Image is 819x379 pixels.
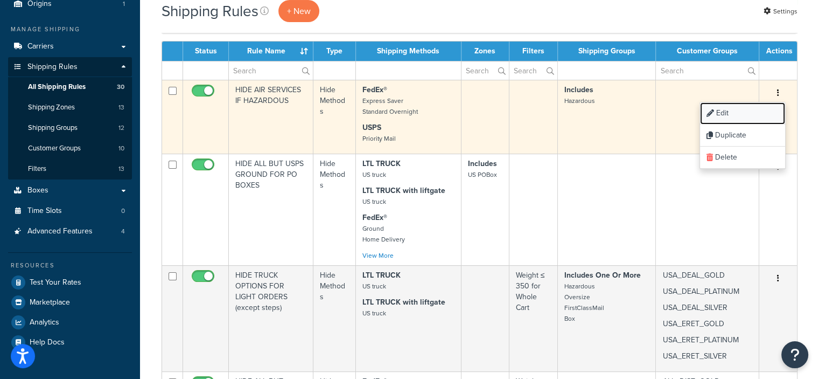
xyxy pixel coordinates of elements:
span: Carriers [27,42,54,51]
span: Analytics [30,318,59,327]
input: Search [509,61,557,80]
strong: FedEx® [362,212,387,223]
h1: Shipping Rules [162,1,258,22]
th: Filters [509,42,558,61]
a: Edit [700,102,785,125]
span: 4 [121,227,125,236]
th: Shipping Methods [356,42,461,61]
a: Analytics [8,313,132,332]
span: 13 [118,103,124,112]
p: USA_DEAL_PLATINUM [662,286,752,297]
div: Resources [8,261,132,270]
span: 0 [121,206,125,216]
small: Express Saver Standard Overnight [362,96,418,116]
span: 10 [118,144,124,153]
a: Customer Groups 10 [8,139,132,159]
strong: Includes One Or More [564,270,641,281]
small: US POBox [468,170,497,180]
strong: USPS [362,122,381,133]
strong: Includes [468,158,497,169]
a: Help Docs [8,333,132,352]
a: Filters 13 [8,159,132,179]
li: All Shipping Rules [8,77,132,97]
p: USA_DEAL_SILVER [662,302,752,313]
span: Shipping Groups [28,123,78,133]
span: Help Docs [30,338,65,347]
a: Time Slots 0 [8,201,132,221]
span: Test Your Rates [30,278,81,287]
li: Time Slots [8,201,132,221]
span: Time Slots [27,206,62,216]
td: USA_DEAL_GOLD [656,265,759,371]
small: US truck [362,281,386,291]
a: Marketplace [8,293,132,312]
small: Hazardous [564,96,595,106]
a: View More [362,251,394,260]
td: Hide Methods [313,265,355,371]
p: USA_ERET_SILVER [662,351,752,362]
small: US truck [362,197,386,206]
td: HIDE TRUCK OPTIONS FOR LIGHT ORDERS (except steps) [229,265,313,371]
span: Boxes [27,186,48,195]
div: Manage Shipping [8,25,132,34]
td: Weight ≤ 350 for Whole Cart [509,265,558,371]
td: Hide Methods [313,80,355,154]
button: Open Resource Center [781,341,808,368]
th: Rule Name : activate to sort column ascending [229,42,313,61]
li: Filters [8,159,132,179]
a: Carriers [8,37,132,57]
td: HIDE ALL BUT USPS GROUND FOR PO BOXES [229,154,313,265]
a: Shipping Groups 12 [8,118,132,138]
a: Duplicate [700,125,785,147]
span: Shipping Zones [28,103,75,112]
th: Shipping Groups [558,42,656,61]
small: Priority Mail [362,134,396,143]
span: Filters [28,164,46,174]
li: Shipping Zones [8,98,132,118]
p: USA_ERET_GOLD [662,319,752,329]
small: Ground Home Delivery [362,224,405,244]
a: Settings [764,4,797,19]
a: Delete [700,147,785,169]
span: Customer Groups [28,144,81,153]
strong: LTL TRUCK with liftgate [362,297,445,308]
li: Shipping Groups [8,118,132,138]
li: Advanced Features [8,222,132,242]
a: Shipping Zones 13 [8,98,132,118]
strong: Includes [564,84,593,95]
small: US truck [362,308,386,318]
a: All Shipping Rules 30 [8,77,132,97]
small: US truck [362,170,386,180]
li: Shipping Rules [8,57,132,180]
th: Type [313,42,355,61]
small: Hazardous Oversize FirstClassMail Box [564,281,604,323]
p: USA_ERET_PLATINUM [662,335,752,346]
strong: LTL TRUCK [362,158,401,169]
span: 13 [118,164,124,174]
strong: LTL TRUCK [362,270,401,281]
th: Zones [461,42,509,61]
a: Boxes [8,181,132,201]
td: Hide Methods [313,154,355,265]
li: Customer Groups [8,139,132,159]
th: Status [183,42,229,61]
strong: FedEx® [362,84,387,95]
a: Shipping Rules [8,57,132,77]
a: Test Your Rates [8,273,132,292]
input: Search [656,61,758,80]
strong: LTL TRUCK with liftgate [362,185,445,196]
span: Advanced Features [27,227,93,236]
span: Marketplace [30,298,70,307]
a: Advanced Features 4 [8,222,132,242]
span: All Shipping Rules [28,82,86,92]
span: 30 [117,82,124,92]
th: Actions [759,42,797,61]
td: HIDE AIR SERVICES IF HAZARDOUS [229,80,313,154]
input: Search [461,61,509,80]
